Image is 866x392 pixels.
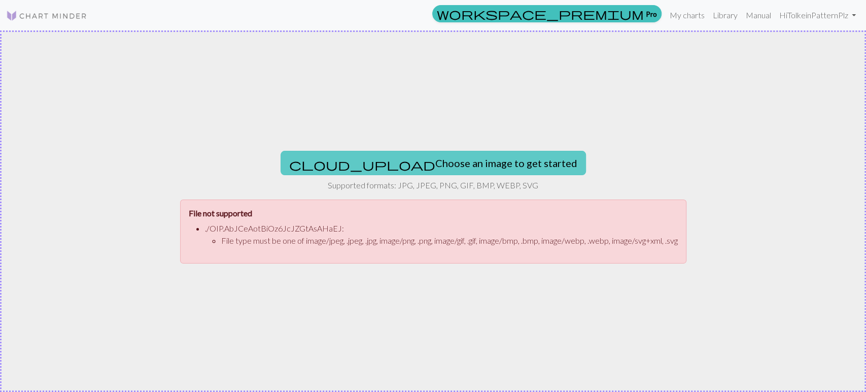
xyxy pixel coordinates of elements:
button: Choose an image to get started [281,151,586,175]
li: File type must be one of image/jpeg, .jpeg, .jpg, image/png, .png, image/gif, .gif, image/bmp, .b... [221,235,678,247]
a: My charts [666,5,709,25]
p: Supported formats: JPG, JPEG, PNG, GIF, BMP, WEBP, SVG [328,179,538,191]
a: HiTolkeinPatternPlz [775,5,860,25]
img: Logo [6,10,87,22]
span: workspace_premium [437,7,644,21]
li: ./OIP.AbJCeAotBiOz6JcJZGtAsAHaEJ : [205,222,678,247]
a: Manual [742,5,775,25]
span: cloud_upload [289,157,435,172]
a: Library [709,5,742,25]
h4: File not supported [189,208,678,218]
a: Pro [432,5,662,22]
